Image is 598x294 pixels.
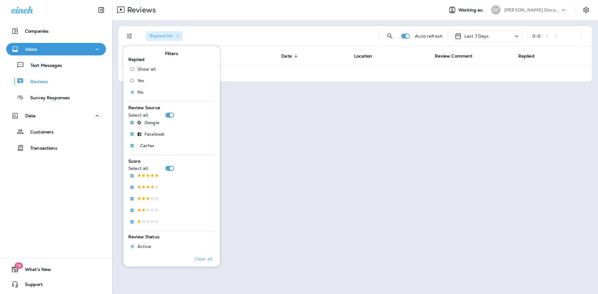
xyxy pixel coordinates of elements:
[146,31,183,41] div: Replied:No
[504,7,560,12] p: [PERSON_NAME] Discount Tire & Alignment
[195,256,212,261] p: Clear all
[125,5,156,15] p: Reviews
[93,4,110,16] button: Collapse Sidebar
[145,120,159,125] p: Google
[140,143,154,148] p: Carfax
[128,113,148,118] p: Select all
[6,110,106,122] button: Data
[415,34,443,39] p: Auto refresh
[24,95,70,101] p: Survey Responses
[19,282,43,289] span: Support
[128,57,145,62] span: Replied
[145,132,164,137] p: Facebook
[6,58,106,72] button: Text Messages
[354,54,372,59] span: Location
[19,267,51,274] span: What's New
[25,29,49,34] p: Companies
[137,244,151,249] span: Active
[128,105,160,110] span: Review Source
[354,53,380,59] span: Location
[128,234,159,240] span: Review Status
[458,7,485,13] span: Working as:
[6,25,106,37] button: Companies
[581,4,592,16] button: Settings
[137,90,143,95] span: No
[6,43,106,55] button: Inbox
[518,54,534,59] span: Replied
[464,34,489,39] p: Last 7 Days
[281,53,300,59] span: Date
[24,129,54,135] p: Customers
[149,33,173,39] span: Replied : No
[25,47,37,52] p: Inbox
[123,30,136,42] button: Filters
[518,53,543,59] span: Replied
[435,54,473,59] span: Review Comment
[118,65,592,82] td: No results. Try adjusting filters
[165,51,178,56] span: Filters
[137,67,156,72] span: Show all
[6,91,106,104] button: Survey Responses
[281,54,292,59] span: Date
[123,42,220,267] div: Filters
[6,125,106,138] button: Customers
[192,251,215,267] button: Clear all
[24,146,57,152] p: Transactions
[24,63,62,69] p: Text Messages
[435,53,481,59] span: Review Comment
[384,30,396,42] button: Search Reviews
[24,79,48,85] p: Reviews
[128,166,148,171] p: Select all
[6,75,106,88] button: Reviews
[128,158,140,164] span: Score
[6,278,106,291] button: Support
[14,263,23,269] span: 19
[532,34,541,39] div: 0 - 0
[491,5,501,15] div: DF
[6,263,106,276] button: 19What's New
[137,78,144,83] span: Yes
[25,113,36,118] p: Data
[6,141,106,154] button: Transactions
